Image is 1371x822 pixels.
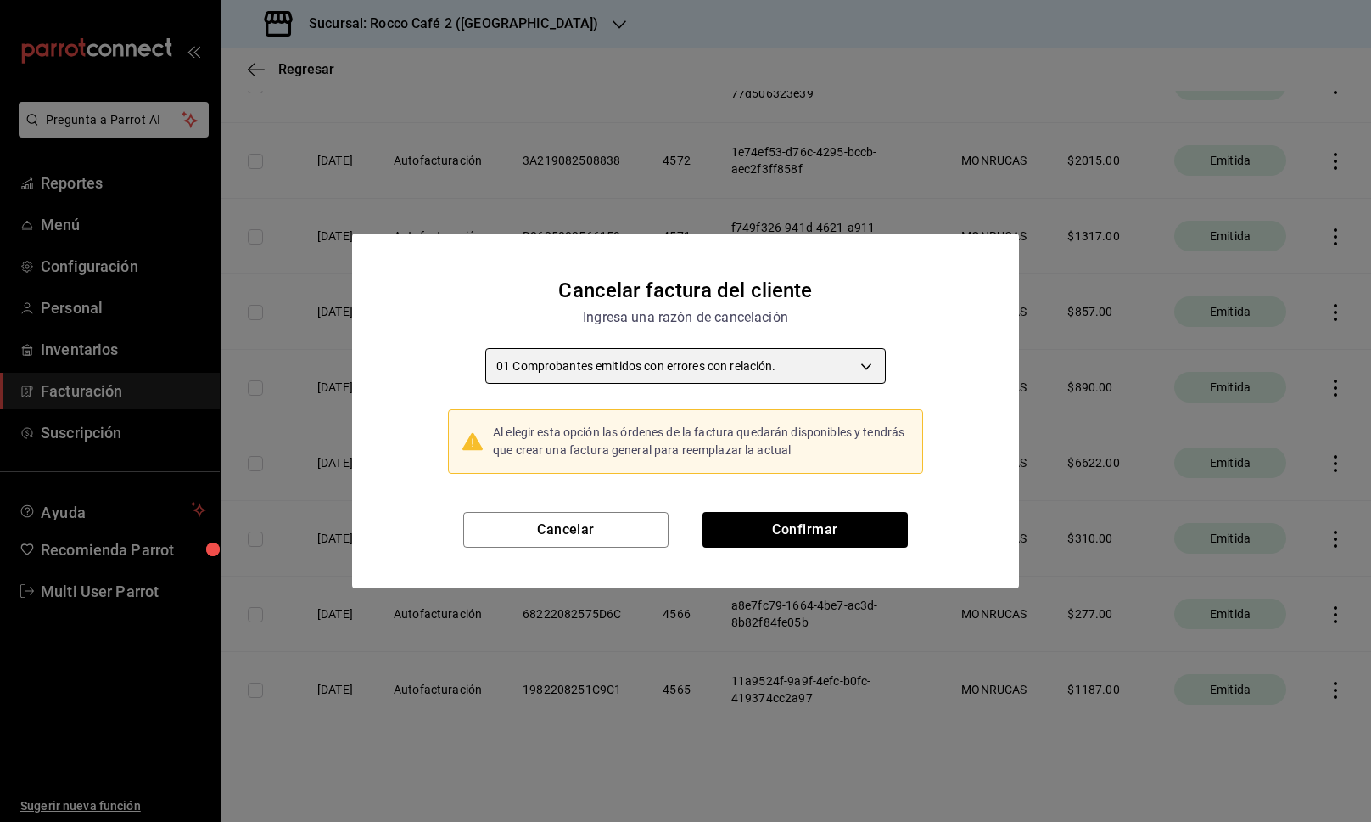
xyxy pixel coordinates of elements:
[702,512,908,548] button: Confirmar
[558,274,812,307] div: Cancelar factura del cliente
[493,424,909,459] div: Al elegir esta opción las órdenes de la factura quedarán disponibles y tendrás que crear una fact...
[583,307,788,329] div: Ingresa una razón de cancelación
[485,348,886,384] div: 01 Comprobantes emitidos con errores con relación.
[463,512,669,548] button: Cancelar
